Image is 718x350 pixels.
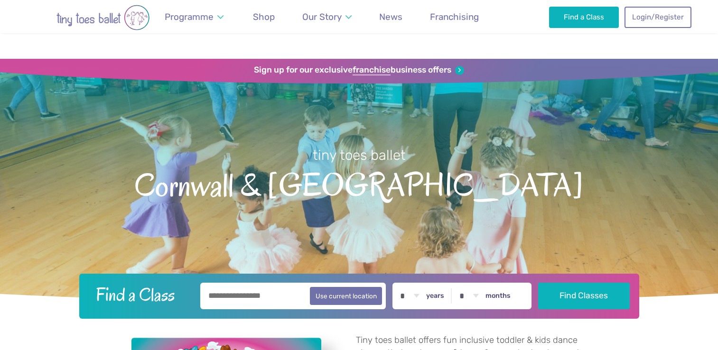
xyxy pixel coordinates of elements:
a: Shop [249,6,280,28]
h2: Find a Class [88,283,194,306]
a: Find a Class [549,7,619,28]
strong: franchise [353,65,391,75]
span: Programme [165,11,214,22]
small: tiny toes ballet [313,147,406,163]
a: Our Story [298,6,356,28]
a: Programme [160,6,228,28]
a: Login/Register [625,7,691,28]
a: News [375,6,407,28]
img: tiny toes ballet [27,5,179,30]
span: News [379,11,402,22]
span: Our Story [302,11,342,22]
button: Use current location [310,287,382,305]
button: Find Classes [538,283,630,309]
label: months [485,292,511,300]
a: Franchising [426,6,484,28]
label: years [426,292,444,300]
span: Cornwall & [GEOGRAPHIC_DATA] [17,165,701,203]
span: Shop [253,11,275,22]
span: Franchising [430,11,479,22]
a: Sign up for our exclusivefranchisebusiness offers [254,65,464,75]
